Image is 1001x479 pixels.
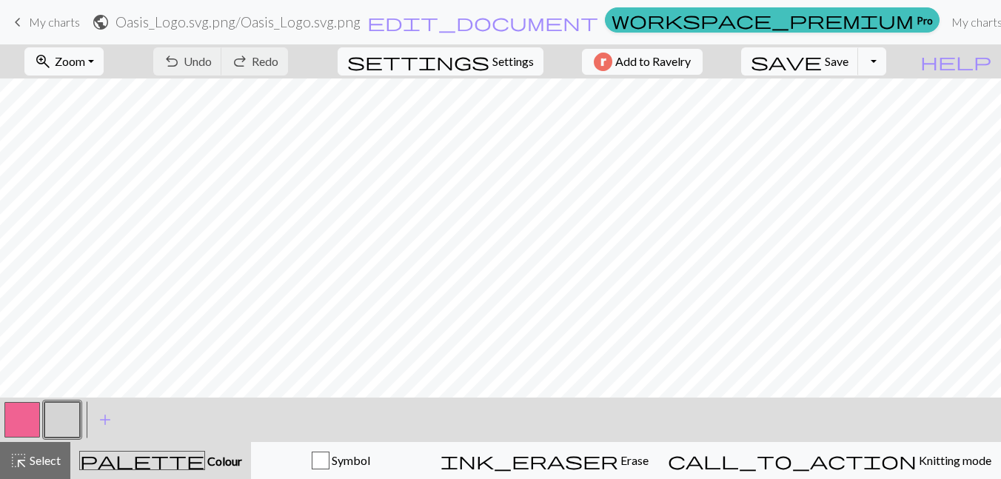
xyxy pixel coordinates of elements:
[205,454,242,468] span: Colour
[492,53,534,70] span: Settings
[55,54,85,68] span: Zoom
[347,53,489,70] i: Settings
[605,7,940,33] a: Pro
[751,51,822,72] span: save
[615,53,691,71] span: Add to Ravelry
[594,53,612,71] img: Ravelry
[917,453,991,467] span: Knitting mode
[441,450,618,471] span: ink_eraser
[9,12,27,33] span: keyboard_arrow_left
[658,442,1001,479] button: Knitting mode
[27,453,61,467] span: Select
[612,10,914,30] span: workspace_premium
[10,450,27,471] span: highlight_alt
[618,453,649,467] span: Erase
[582,49,703,75] button: Add to Ravelry
[431,442,658,479] button: Erase
[24,47,104,76] button: Zoom
[668,450,917,471] span: call_to_action
[347,51,489,72] span: settings
[367,12,598,33] span: edit_document
[115,13,361,30] h2: Oasis_Logo.svg.png / Oasis_Logo.svg.png
[825,54,848,68] span: Save
[80,450,204,471] span: palette
[251,442,431,479] button: Symbol
[741,47,859,76] button: Save
[920,51,991,72] span: help
[338,47,543,76] button: SettingsSettings
[70,442,251,479] button: Colour
[29,15,80,29] span: My charts
[329,453,370,467] span: Symbol
[96,409,114,430] span: add
[9,10,80,35] a: My charts
[34,51,52,72] span: zoom_in
[92,12,110,33] span: public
